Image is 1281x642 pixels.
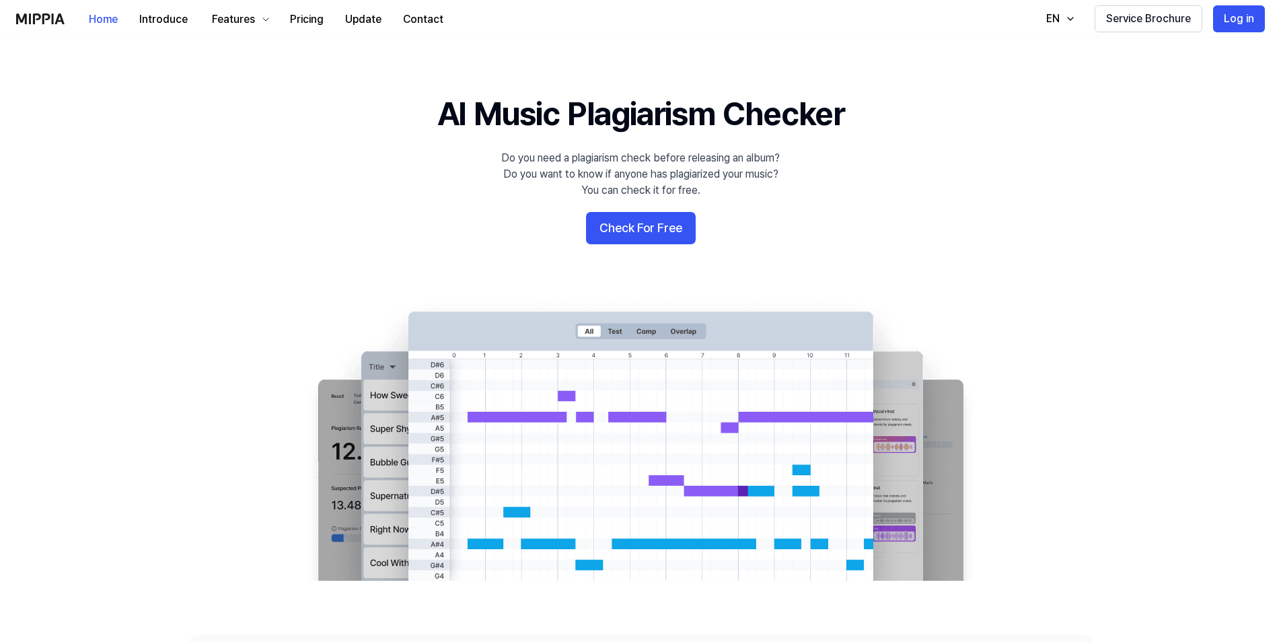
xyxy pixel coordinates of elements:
[279,6,334,33] button: Pricing
[209,11,258,28] div: Features
[334,6,392,33] button: Update
[291,298,990,581] img: main Image
[198,6,279,33] button: Features
[129,6,198,33] button: Introduce
[501,150,780,199] div: Do you need a plagiarism check before releasing an album? Do you want to know if anyone has plagi...
[78,1,129,38] a: Home
[586,212,696,244] button: Check For Free
[1033,5,1084,32] button: EN
[1044,11,1062,27] div: EN
[78,6,129,33] button: Home
[334,1,392,38] a: Update
[1095,5,1202,32] button: Service Brochure
[392,6,454,33] button: Contact
[1213,5,1265,32] button: Log in
[437,92,844,137] h1: AI Music Plagiarism Checker
[16,13,65,24] img: logo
